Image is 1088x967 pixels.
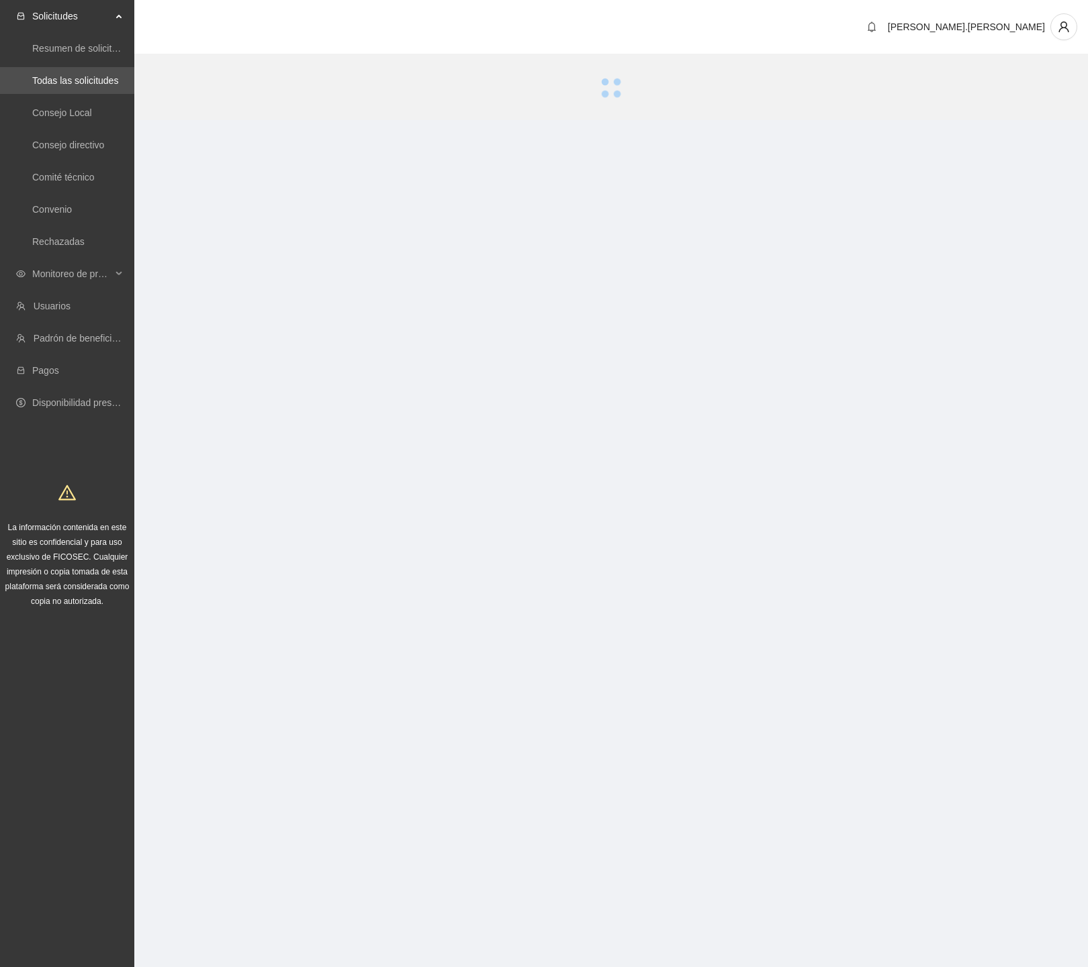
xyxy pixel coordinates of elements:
button: user [1050,13,1077,40]
a: Consejo directivo [32,140,104,150]
a: Disponibilidad presupuestal [32,397,147,408]
a: Usuarios [34,301,71,311]
span: Monitoreo de proyectos [32,260,111,287]
span: bell [862,21,882,32]
button: bell [861,16,882,38]
a: Pagos [32,365,59,376]
a: Todas las solicitudes [32,75,118,86]
span: Solicitudes [32,3,111,30]
span: [PERSON_NAME].[PERSON_NAME] [888,21,1045,32]
span: warning [58,484,76,501]
a: Padrón de beneficiarios [34,333,132,344]
span: inbox [16,11,26,21]
span: La información contenida en este sitio es confidencial y para uso exclusivo de FICOSEC. Cualquier... [5,523,130,606]
a: Comité técnico [32,172,95,183]
a: Resumen de solicitudes por aprobar [32,43,183,54]
a: Rechazadas [32,236,85,247]
span: eye [16,269,26,278]
a: Convenio [32,204,72,215]
span: user [1051,21,1077,33]
a: Consejo Local [32,107,92,118]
